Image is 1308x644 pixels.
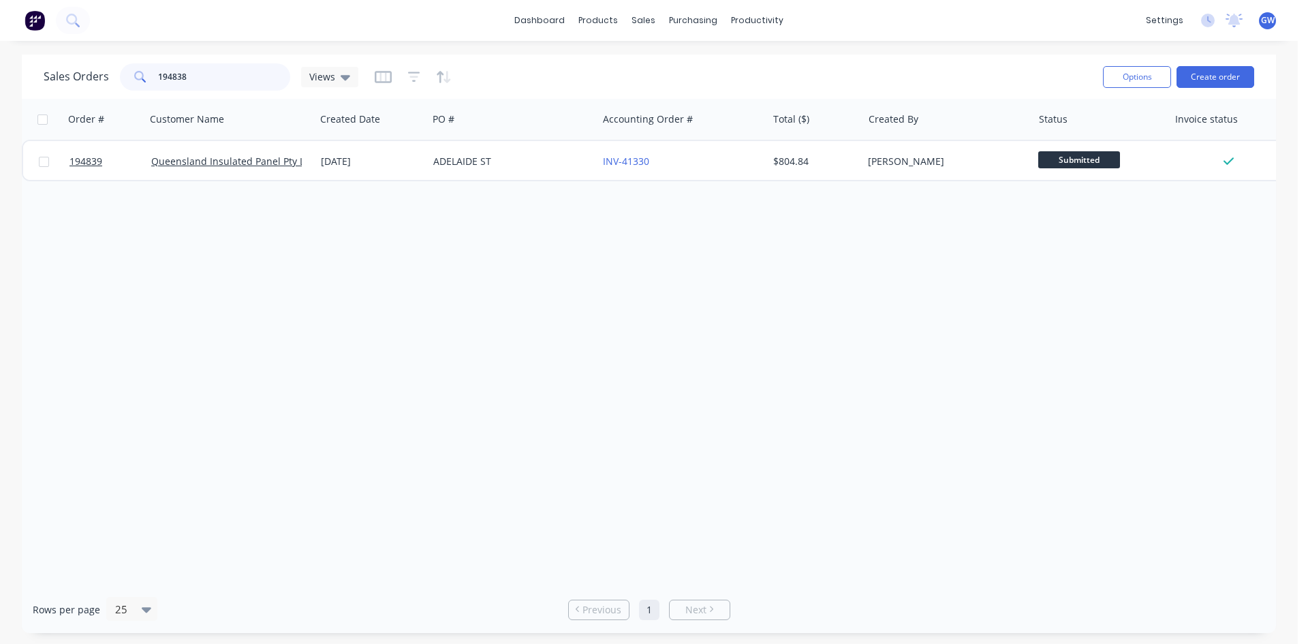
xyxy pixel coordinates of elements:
[563,600,736,620] ul: Pagination
[25,10,45,31] img: Factory
[773,155,853,168] div: $804.84
[433,155,585,168] div: ADELAIDE ST
[685,603,706,617] span: Next
[625,10,662,31] div: sales
[321,155,422,168] div: [DATE]
[68,112,104,126] div: Order #
[1039,112,1068,126] div: Status
[670,603,730,617] a: Next page
[1261,14,1275,27] span: GW
[1177,66,1254,88] button: Create order
[69,141,151,182] a: 194839
[773,112,809,126] div: Total ($)
[724,10,790,31] div: productivity
[69,155,102,168] span: 194839
[572,10,625,31] div: products
[603,155,649,168] a: INV-41330
[582,603,621,617] span: Previous
[569,603,629,617] a: Previous page
[33,603,100,617] span: Rows per page
[1139,10,1190,31] div: settings
[869,112,918,126] div: Created By
[508,10,572,31] a: dashboard
[151,155,328,168] a: Queensland Insulated Panel Pty Ltd #2
[662,10,724,31] div: purchasing
[1103,66,1171,88] button: Options
[639,600,659,620] a: Page 1 is your current page
[309,70,335,84] span: Views
[158,63,291,91] input: Search...
[150,112,224,126] div: Customer Name
[44,70,109,83] h1: Sales Orders
[868,155,1019,168] div: [PERSON_NAME]
[603,112,693,126] div: Accounting Order #
[1038,151,1120,168] span: Submitted
[433,112,454,126] div: PO #
[320,112,380,126] div: Created Date
[1175,112,1238,126] div: Invoice status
